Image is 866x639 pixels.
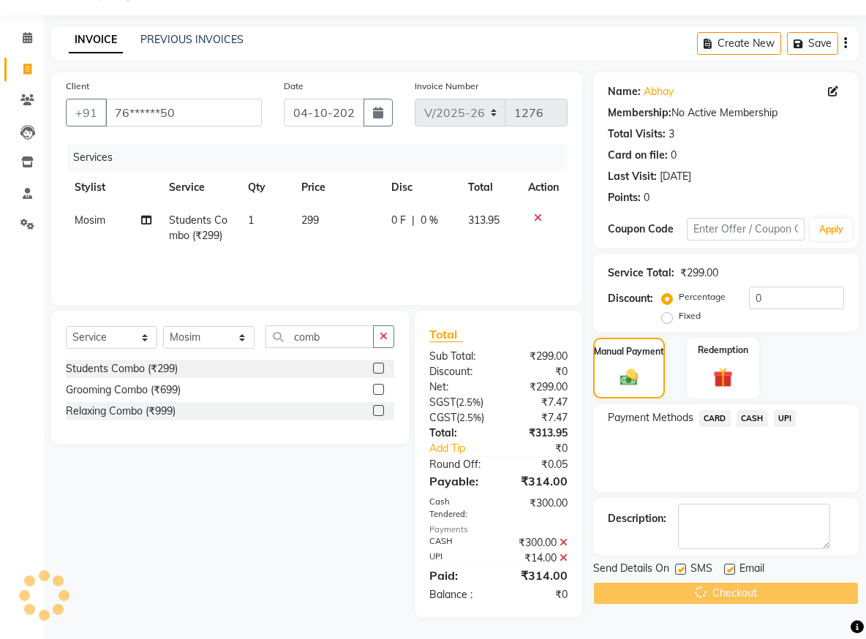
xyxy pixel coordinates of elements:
div: Payments [429,523,568,536]
div: UPI [418,551,499,566]
div: ₹299.00 [680,265,718,281]
th: Service [160,171,240,204]
div: Total Visits: [608,126,666,142]
th: Disc [383,171,459,204]
div: ₹314.00 [499,472,579,490]
span: Mosim [75,213,105,227]
div: Total: [418,426,499,441]
div: Discount: [418,364,499,379]
span: 0 F [391,213,406,228]
button: Create New [697,32,781,55]
div: ₹300.00 [499,496,579,521]
th: Total [459,171,519,204]
div: Relaxing Combo (₹999) [66,404,176,419]
label: Percentage [679,290,726,303]
span: 0 % [421,213,438,228]
input: Search or Scan [266,325,374,348]
div: Last Visit: [608,169,657,184]
span: CASH [737,410,768,427]
span: | [412,213,415,228]
span: UPI [774,410,797,427]
div: Description: [608,511,666,526]
div: ₹300.00 [499,535,579,551]
img: _gift.svg [707,366,739,390]
div: Discount: [608,291,653,306]
span: CARD [699,410,731,427]
div: CASH [418,535,499,551]
button: Save [787,32,838,55]
span: Students Combo (₹299) [169,213,227,242]
div: Card on file: [608,148,668,163]
div: ₹313.95 [499,426,579,441]
div: Name: [608,84,641,99]
button: +91 [66,99,107,126]
div: ₹7.47 [499,395,579,410]
div: Net: [418,379,499,395]
div: ₹14.00 [499,551,579,566]
div: No Active Membership [608,105,844,121]
div: Services [67,144,579,171]
div: ₹0 [499,587,579,602]
th: Qty [239,171,292,204]
div: Students Combo (₹299) [66,361,178,377]
th: Stylist [66,171,160,204]
div: ₹7.47 [499,410,579,426]
span: SGST [429,396,456,409]
span: 1 [248,213,254,227]
input: Enter Offer / Coupon Code [687,218,805,241]
div: 0 [671,148,677,163]
span: Total [429,327,463,342]
div: Points: [608,190,641,205]
div: ( ) [418,410,499,426]
div: ₹299.00 [499,379,579,395]
div: Paid: [418,567,499,584]
label: Redemption [698,344,748,357]
div: Payable: [418,472,499,490]
div: Grooming Combo (₹699) [66,382,181,398]
input: Search by Name/Mobile/Email/Code [105,99,262,126]
div: Balance : [418,587,499,602]
div: Sub Total: [418,349,499,364]
label: Fixed [679,309,701,322]
div: ( ) [418,395,499,410]
span: CGST [429,411,456,424]
a: Abhay [644,84,674,99]
img: _cash.svg [614,367,644,388]
th: Action [519,171,568,204]
span: 2.5% [459,412,481,423]
div: ₹0 [499,364,579,379]
div: 0 [644,190,649,205]
span: Payment Methods [608,410,693,426]
a: PREVIOUS INVOICES [140,33,244,46]
div: Service Total: [608,265,674,281]
div: ₹299.00 [499,349,579,364]
div: ₹314.00 [499,567,579,584]
div: ₹0.05 [499,457,579,472]
span: 2.5% [459,396,481,408]
th: Price [293,171,383,204]
a: Add Tip [418,441,512,456]
span: 299 [301,213,319,227]
label: Manual Payment [594,345,664,358]
span: Send Details On [593,561,669,579]
label: Invoice Number [415,80,478,93]
div: [DATE] [660,169,691,184]
div: 3 [669,126,674,142]
div: Coupon Code [608,222,687,237]
span: 313.95 [468,213,500,227]
div: Membership: [608,105,671,121]
div: Round Off: [418,457,499,472]
a: INVOICE [69,27,123,53]
label: Date [284,80,304,93]
div: ₹0 [512,441,579,456]
span: SMS [690,561,712,579]
div: Cash Tendered: [418,496,499,521]
label: Client [66,80,89,93]
button: Apply [810,219,852,241]
span: Email [739,561,764,579]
